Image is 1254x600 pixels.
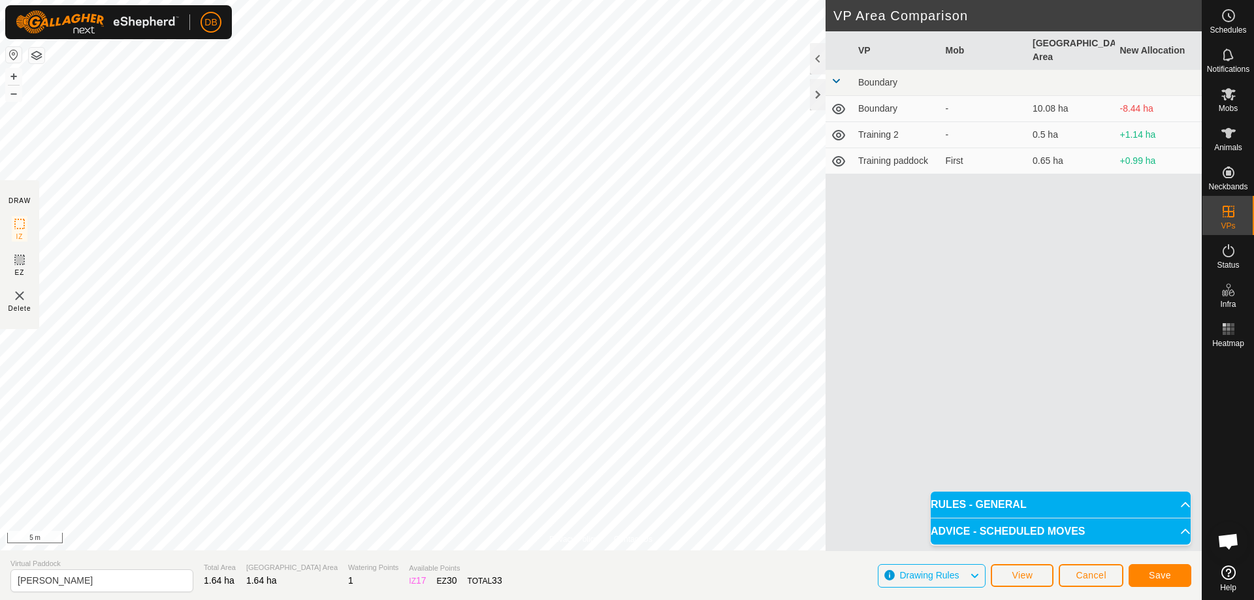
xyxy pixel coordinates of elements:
[899,570,959,580] span: Drawing Rules
[833,8,1202,24] h2: VP Area Comparison
[16,232,24,242] span: IZ
[931,518,1191,545] p-accordion-header: ADVICE - SCHEDULED MOVES
[492,575,502,586] span: 33
[1209,522,1248,561] div: Open chat
[1212,339,1244,347] span: Heatmap
[8,304,31,313] span: Delete
[946,154,1023,168] div: First
[853,31,940,70] th: VP
[853,148,940,174] td: Training paddock
[549,533,598,545] a: Privacy Policy
[1210,26,1246,34] span: Schedules
[6,47,22,63] button: Reset Map
[931,499,1027,510] span: RULES - GENERAL
[468,574,502,588] div: TOTAL
[1220,584,1236,592] span: Help
[1220,300,1236,308] span: Infra
[348,562,398,573] span: Watering Points
[6,69,22,84] button: +
[1027,148,1115,174] td: 0.65 ha
[1115,122,1202,148] td: +1.14 ha
[1059,564,1123,587] button: Cancel
[853,96,940,122] td: Boundary
[409,574,426,588] div: IZ
[1208,183,1247,191] span: Neckbands
[437,574,457,588] div: EZ
[1076,570,1106,580] span: Cancel
[15,268,25,277] span: EZ
[1219,104,1238,112] span: Mobs
[246,562,338,573] span: [GEOGRAPHIC_DATA] Area
[10,558,193,569] span: Virtual Paddock
[1217,261,1239,269] span: Status
[204,562,236,573] span: Total Area
[12,288,27,304] img: VP
[348,575,353,586] span: 1
[614,533,652,545] a: Contact Us
[1012,570,1033,580] span: View
[1129,564,1191,587] button: Save
[1221,222,1235,230] span: VPs
[858,77,897,87] span: Boundary
[1115,148,1202,174] td: +0.99 ha
[29,48,44,63] button: Map Layers
[1027,122,1115,148] td: 0.5 ha
[991,564,1053,587] button: View
[1214,144,1242,151] span: Animals
[1027,96,1115,122] td: 10.08 ha
[1202,560,1254,597] a: Help
[1027,31,1115,70] th: [GEOGRAPHIC_DATA] Area
[1115,31,1202,70] th: New Allocation
[409,563,502,574] span: Available Points
[1207,65,1249,73] span: Notifications
[931,526,1085,537] span: ADVICE - SCHEDULED MOVES
[946,128,1023,142] div: -
[853,122,940,148] td: Training 2
[246,575,277,586] span: 1.64 ha
[946,102,1023,116] div: -
[1149,570,1171,580] span: Save
[416,575,426,586] span: 17
[940,31,1028,70] th: Mob
[204,16,217,29] span: DB
[1115,96,1202,122] td: -8.44 ha
[16,10,179,34] img: Gallagher Logo
[204,575,234,586] span: 1.64 ha
[8,196,31,206] div: DRAW
[6,86,22,101] button: –
[931,492,1191,518] p-accordion-header: RULES - GENERAL
[447,575,457,586] span: 30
